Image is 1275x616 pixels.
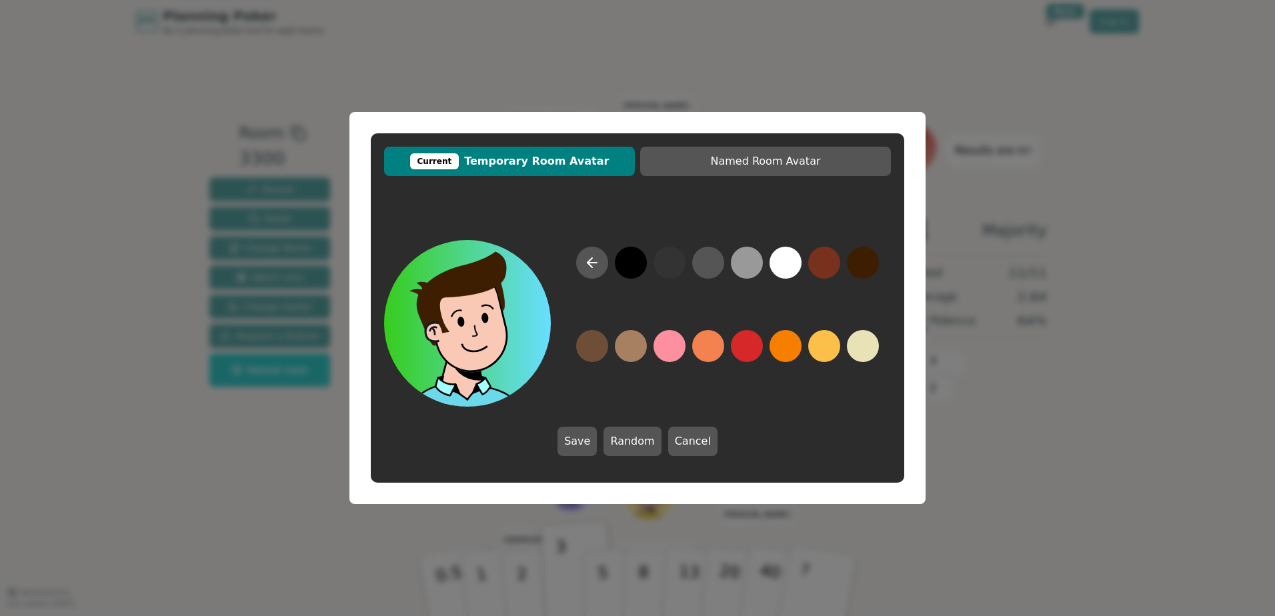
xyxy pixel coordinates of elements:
[647,153,884,169] span: Named Room Avatar
[668,427,718,456] button: Cancel
[557,427,597,456] button: Save
[603,427,661,456] button: Random
[391,153,628,169] span: Temporary Room Avatar
[384,147,635,176] button: CurrentTemporary Room Avatar
[640,147,891,176] button: Named Room Avatar
[410,153,459,169] div: Current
